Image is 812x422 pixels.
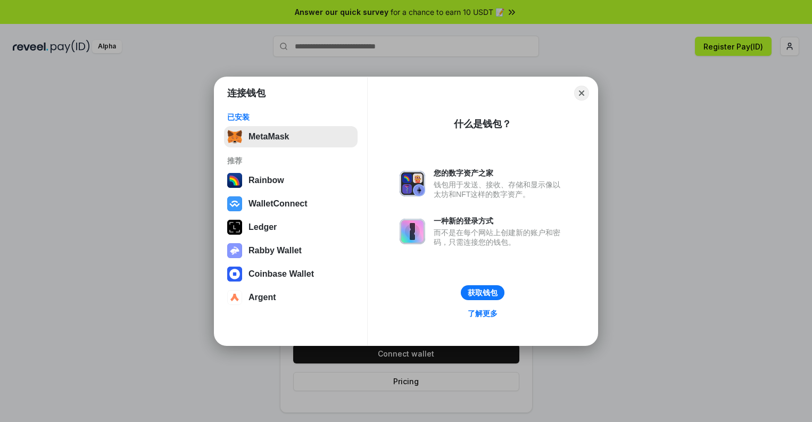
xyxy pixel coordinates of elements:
div: Rainbow [248,176,284,185]
div: 获取钱包 [468,288,498,297]
div: 一种新的登录方式 [434,216,566,226]
button: Rabby Wallet [224,240,358,261]
div: WalletConnect [248,199,308,209]
img: svg+xml,%3Csvg%20width%3D%2228%22%20height%3D%2228%22%20viewBox%3D%220%200%2028%2028%22%20fill%3D... [227,290,242,305]
div: 而不是在每个网站上创建新的账户和密码，只需连接您的钱包。 [434,228,566,247]
div: MetaMask [248,132,289,142]
img: svg+xml,%3Csvg%20xmlns%3D%22http%3A%2F%2Fwww.w3.org%2F2000%2Fsvg%22%20fill%3D%22none%22%20viewBox... [400,171,425,196]
img: svg+xml,%3Csvg%20xmlns%3D%22http%3A%2F%2Fwww.w3.org%2F2000%2Fsvg%22%20fill%3D%22none%22%20viewBox... [227,243,242,258]
button: 获取钱包 [461,285,504,300]
img: svg+xml,%3Csvg%20fill%3D%22none%22%20height%3D%2233%22%20viewBox%3D%220%200%2035%2033%22%20width%... [227,129,242,144]
div: 您的数字资产之家 [434,168,566,178]
button: WalletConnect [224,193,358,214]
img: svg+xml,%3Csvg%20xmlns%3D%22http%3A%2F%2Fwww.w3.org%2F2000%2Fsvg%22%20fill%3D%22none%22%20viewBox... [400,219,425,244]
h1: 连接钱包 [227,87,266,100]
div: Argent [248,293,276,302]
img: svg+xml,%3Csvg%20width%3D%2228%22%20height%3D%2228%22%20viewBox%3D%220%200%2028%2028%22%20fill%3D... [227,267,242,282]
img: svg+xml,%3Csvg%20xmlns%3D%22http%3A%2F%2Fwww.w3.org%2F2000%2Fsvg%22%20width%3D%2228%22%20height%3... [227,220,242,235]
button: MetaMask [224,126,358,147]
div: Ledger [248,222,277,232]
button: Coinbase Wallet [224,263,358,285]
div: Coinbase Wallet [248,269,314,279]
img: svg+xml,%3Csvg%20width%3D%22120%22%20height%3D%22120%22%20viewBox%3D%220%200%20120%20120%22%20fil... [227,173,242,188]
img: svg+xml,%3Csvg%20width%3D%2228%22%20height%3D%2228%22%20viewBox%3D%220%200%2028%2028%22%20fill%3D... [227,196,242,211]
div: 推荐 [227,156,354,166]
a: 了解更多 [461,307,504,320]
button: Argent [224,287,358,308]
div: Rabby Wallet [248,246,302,255]
div: 钱包用于发送、接收、存储和显示像以太坊和NFT这样的数字资产。 [434,180,566,199]
button: Rainbow [224,170,358,191]
button: Close [574,86,589,101]
div: 已安装 [227,112,354,122]
button: Ledger [224,217,358,238]
div: 什么是钱包？ [454,118,511,130]
div: 了解更多 [468,309,498,318]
